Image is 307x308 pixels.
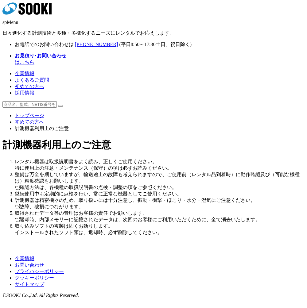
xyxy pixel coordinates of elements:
[15,223,305,236] li: 取り込みソフトの複製は固くお断りします。 インストールされたソフト類は、返却時、必ず削除してください。
[2,30,305,37] p: 日々進化する計測技術と多種・多様化するニーズにレンタルでお応えします。
[131,42,139,47] span: 8:50
[119,42,192,47] span: (平日 ～ 土日、祝日除く)
[15,171,305,191] li: 整備は万全を期していますが、輸送途上の故障も考えられますので、ご使用前（レンタル品到着時）に動作確認及び（可能な機種は）精度確認をお願いします。 確認方法は、各機種の取扱説明書の点検・調整の項...
[15,77,49,83] a: よくあるご質問
[15,269,64,274] a: プライバシーポリシー
[15,113,44,118] a: トップページ
[15,210,305,223] li: 取得されたデータ等の管理はお客様の責任でお願いします。 返却時、内部メモリーに記憶されたデータは、次回のお客様にご利用いただくために、全て消去いたします。
[15,191,305,197] li: 継続使用中も定期的に点検を行い、常に正常な機器としてご使用ください。
[15,197,305,210] li: 計測機器は精密機器のため、取り扱いには十分注意し、振動・衝撃・ほこり・水分・湿気にご注意ください。 故障、破損につながります。
[15,71,34,76] a: 企業情報
[15,53,66,58] strong: お見積り･お問い合わせ
[15,262,44,268] a: お問い合わせ
[15,159,305,171] li: レンタル機器は取扱説明書をよく読み、正しくご使用ください。 特に使用上の注意・メンテナンス（保守）の項は必ずお読みください。
[144,42,155,47] span: 17:30
[15,84,44,89] a: 初めての方へ
[15,90,34,95] a: 採用情報
[15,53,66,65] span: はこちら
[2,101,57,108] input: 商品名、型式、NETIS番号を入力してください
[15,256,34,261] a: 企業情報
[2,20,18,25] span: spMenu
[15,53,66,65] a: お見積り･お問い合わせはこちら
[75,42,118,47] a: [PHONE_NUMBER]
[2,138,305,152] h1: 計測機器利用上のご注意
[15,42,74,47] span: お電話でのお問い合わせは
[15,125,305,132] li: 計測機器利用上のご注意
[15,275,54,280] a: クッキーポリシー
[15,119,44,125] a: 初めての方へ
[15,282,44,287] a: サイトマップ
[2,293,305,298] address: ©SOOKI Co.,Ltd. All Rights Reserved.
